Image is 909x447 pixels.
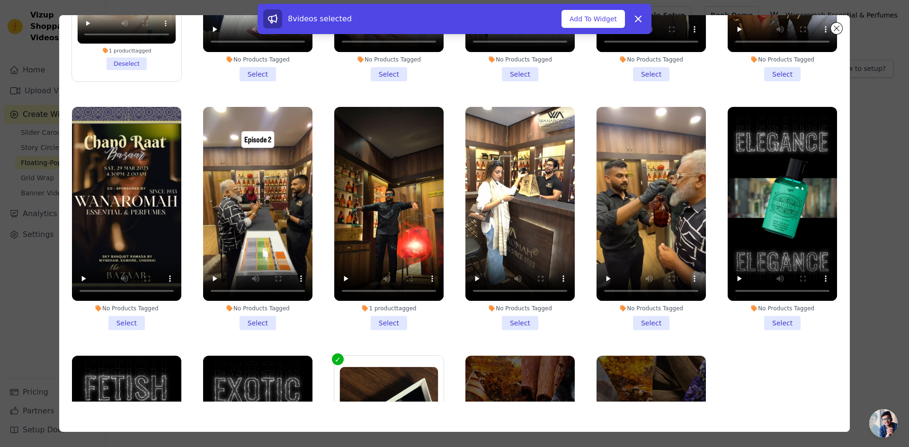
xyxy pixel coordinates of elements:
[334,56,444,63] div: No Products Tagged
[728,56,837,63] div: No Products Tagged
[465,305,575,312] div: No Products Tagged
[597,56,706,63] div: No Products Tagged
[334,305,444,312] div: 1 product tagged
[728,305,837,312] div: No Products Tagged
[465,56,575,63] div: No Products Tagged
[288,14,352,23] span: 8 videos selected
[561,10,625,28] button: Add To Widget
[597,305,706,312] div: No Products Tagged
[203,56,312,63] div: No Products Tagged
[203,305,312,312] div: No Products Tagged
[72,305,181,312] div: No Products Tagged
[869,409,898,438] div: Open chat
[77,47,176,53] div: 1 product tagged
